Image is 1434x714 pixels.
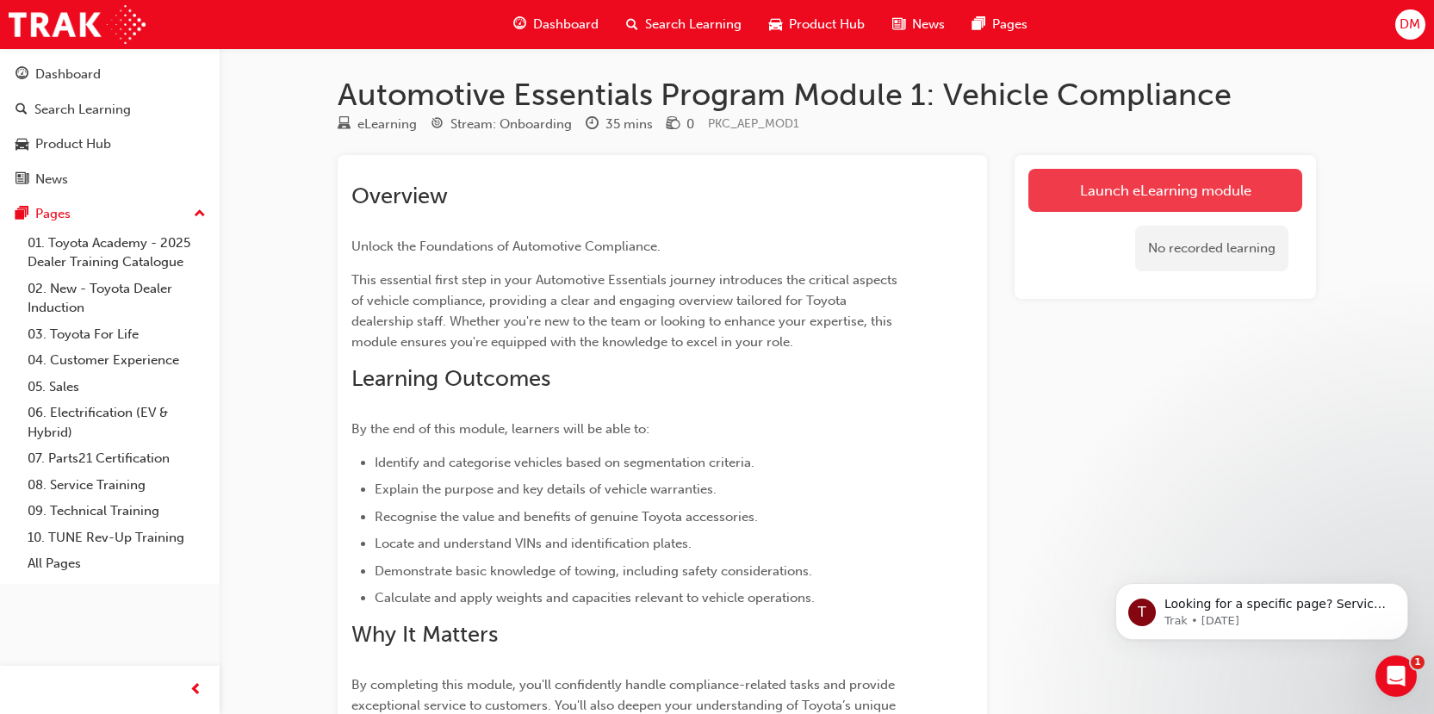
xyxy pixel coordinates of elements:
[351,365,550,392] span: Learning Outcomes
[351,239,661,254] span: Unlock the Foundations of Automotive Compliance.
[1375,655,1417,697] iframe: Intercom live chat
[21,550,213,577] a: All Pages
[1135,226,1288,271] div: No recorded learning
[21,276,213,321] a: 02. New - Toyota Dealer Induction
[16,137,28,152] span: car-icon
[1400,15,1420,34] span: DM
[626,14,638,35] span: search-icon
[912,15,945,34] span: News
[375,455,754,470] span: Identify and categorise vehicles based on segmentation criteria.
[357,115,417,134] div: eLearning
[769,14,782,35] span: car-icon
[612,7,755,42] a: search-iconSearch Learning
[7,59,213,90] a: Dashboard
[431,114,572,135] div: Stream
[351,272,901,350] span: This essential first step in your Automotive Essentials journey introduces the critical aspects o...
[375,509,758,525] span: Recognise the value and benefits of genuine Toyota accessories.
[789,15,865,34] span: Product Hub
[338,114,417,135] div: Type
[513,14,526,35] span: guage-icon
[21,525,213,551] a: 10. TUNE Rev-Up Training
[21,400,213,445] a: 06. Electrification (EV & Hybrid)
[21,374,213,400] a: 05. Sales
[35,170,68,189] div: News
[35,65,101,84] div: Dashboard
[667,117,680,133] span: money-icon
[338,117,351,133] span: learningResourceType_ELEARNING-icon
[959,7,1041,42] a: pages-iconPages
[16,207,28,222] span: pages-icon
[7,55,213,198] button: DashboardSearch LearningProduct HubNews
[34,100,131,120] div: Search Learning
[645,15,742,34] span: Search Learning
[21,230,213,276] a: 01. Toyota Academy - 2025 Dealer Training Catalogue
[16,102,28,118] span: search-icon
[892,14,905,35] span: news-icon
[1089,547,1434,667] iframe: Intercom notifications message
[9,5,146,44] img: Trak
[755,7,878,42] a: car-iconProduct Hub
[686,115,694,134] div: 0
[16,67,28,83] span: guage-icon
[21,498,213,525] a: 09. Technical Training
[450,115,572,134] div: Stream: Onboarding
[189,680,202,701] span: prev-icon
[375,481,717,497] span: Explain the purpose and key details of vehicle warranties.
[338,76,1316,114] h1: Automotive Essentials Program Module 1: Vehicle Compliance
[667,114,694,135] div: Price
[375,563,812,579] span: Demonstrate basic knowledge of towing, including safety considerations.
[586,114,653,135] div: Duration
[21,472,213,499] a: 08. Service Training
[708,116,799,131] span: Learning resource code
[7,198,213,230] button: Pages
[992,15,1027,34] span: Pages
[351,621,498,648] span: Why It Matters
[7,94,213,126] a: Search Learning
[351,183,448,209] span: Overview
[878,7,959,42] a: news-iconNews
[194,203,206,226] span: up-icon
[605,115,653,134] div: 35 mins
[1028,169,1302,212] a: Launch eLearning module
[21,347,213,374] a: 04. Customer Experience
[35,204,71,224] div: Pages
[16,172,28,188] span: news-icon
[375,536,692,551] span: Locate and understand VINs and identification plates.
[7,164,213,196] a: News
[431,117,444,133] span: target-icon
[972,14,985,35] span: pages-icon
[533,15,599,34] span: Dashboard
[35,134,111,154] div: Product Hub
[586,117,599,133] span: clock-icon
[21,445,213,472] a: 07. Parts21 Certification
[1395,9,1425,40] button: DM
[351,421,649,437] span: By the end of this module, learners will be able to:
[375,590,815,605] span: Calculate and apply weights and capacities relevant to vehicle operations.
[21,321,213,348] a: 03. Toyota For Life
[500,7,612,42] a: guage-iconDashboard
[1411,655,1425,669] span: 1
[7,128,213,160] a: Product Hub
